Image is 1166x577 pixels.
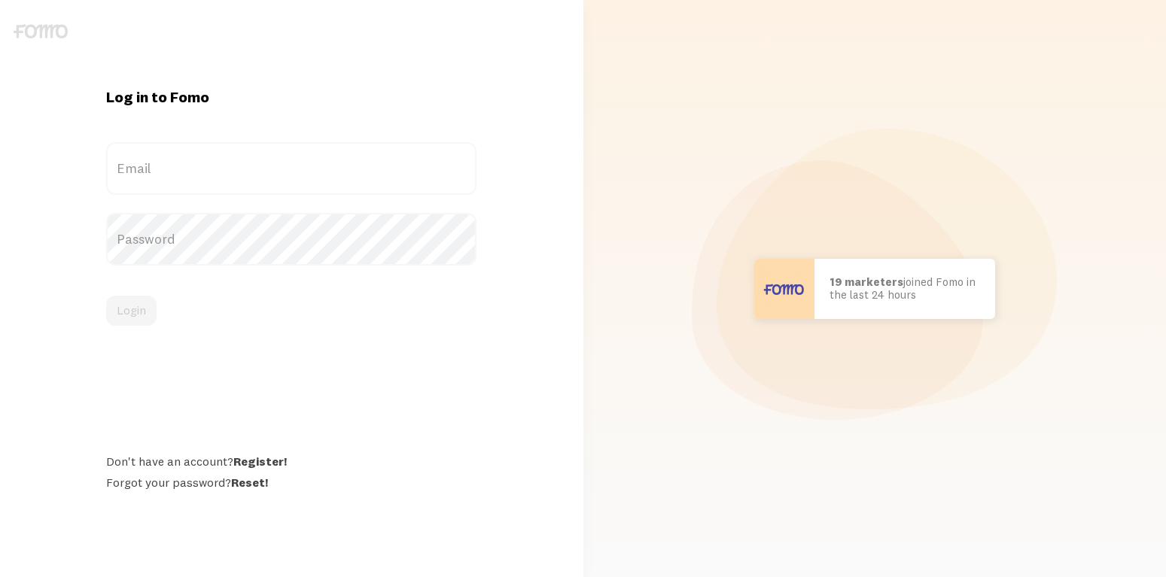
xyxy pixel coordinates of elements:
img: fomo-logo-gray-b99e0e8ada9f9040e2984d0d95b3b12da0074ffd48d1e5cb62ac37fc77b0b268.svg [14,24,68,38]
label: Password [106,213,476,266]
b: 19 marketers [830,275,903,289]
a: Reset! [231,475,268,490]
a: Register! [233,454,287,469]
div: Don't have an account? [106,454,476,469]
label: Email [106,142,476,195]
h1: Log in to Fomo [106,87,476,107]
div: Forgot your password? [106,475,476,490]
img: User avatar [754,259,814,319]
p: joined Fomo in the last 24 hours [830,276,980,301]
